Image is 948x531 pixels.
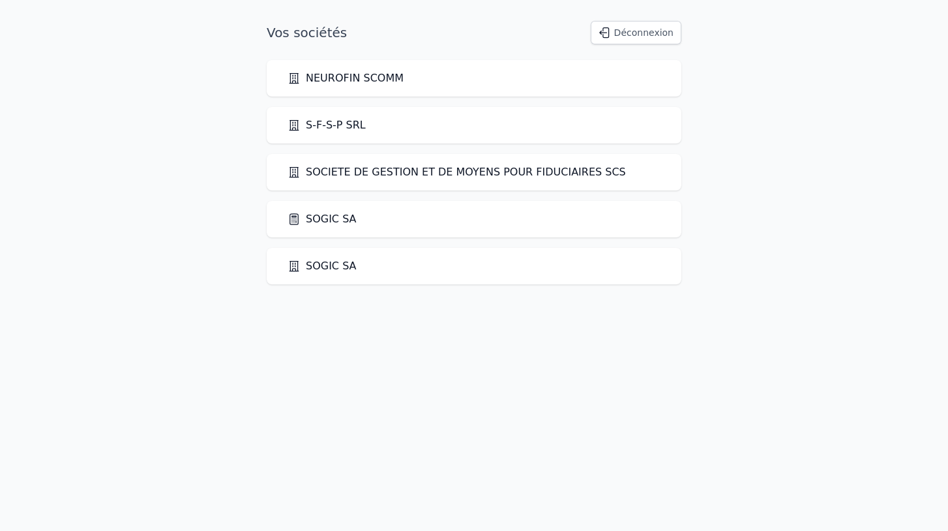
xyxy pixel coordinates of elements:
a: SOGIC SA [288,211,357,227]
h1: Vos sociétés [267,23,347,42]
a: NEUROFIN SCOMM [288,70,404,86]
a: SOCIETE DE GESTION ET DE MOYENS POUR FIDUCIAIRES SCS [288,164,626,180]
button: Déconnexion [591,21,681,44]
a: SOGIC SA [288,258,357,274]
a: S-F-S-P SRL [288,117,366,133]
